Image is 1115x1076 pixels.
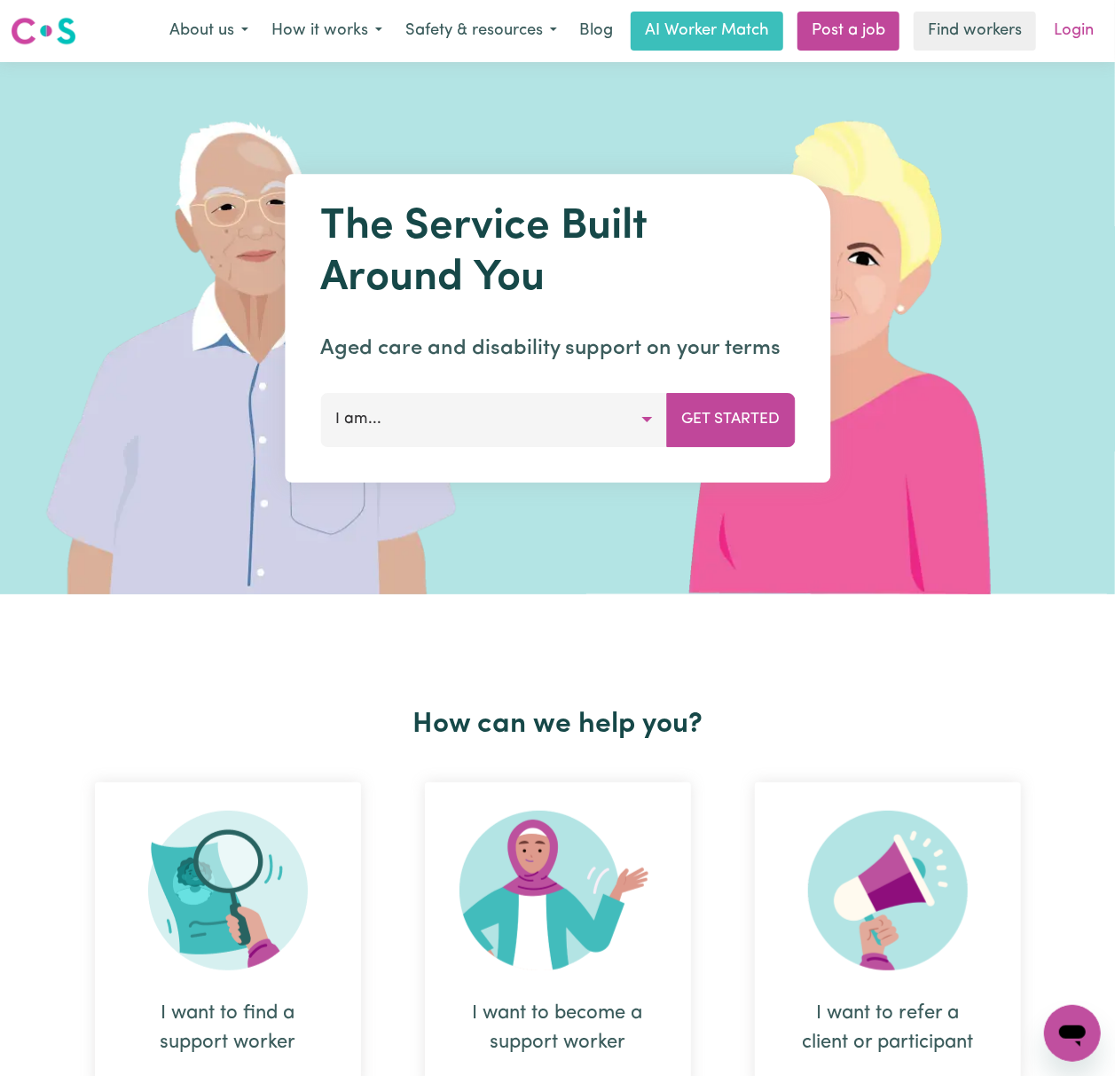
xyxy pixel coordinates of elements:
[137,999,318,1057] div: I want to find a support worker
[631,12,783,51] a: AI Worker Match
[320,333,795,365] p: Aged care and disability support on your terms
[11,15,76,47] img: Careseekers logo
[63,708,1053,742] h2: How can we help you?
[797,12,899,51] a: Post a job
[320,393,667,446] button: I am...
[467,999,648,1057] div: I want to become a support worker
[1044,1005,1101,1062] iframe: Button to launch messaging window
[797,999,978,1057] div: I want to refer a client or participant
[260,12,394,50] button: How it works
[158,12,260,50] button: About us
[569,12,624,51] a: Blog
[320,202,795,304] h1: The Service Built Around You
[459,811,656,970] img: Become Worker
[394,12,569,50] button: Safety & resources
[808,811,968,970] img: Refer
[148,811,308,970] img: Search
[11,11,76,51] a: Careseekers logo
[666,393,795,446] button: Get Started
[914,12,1036,51] a: Find workers
[1043,12,1104,51] a: Login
